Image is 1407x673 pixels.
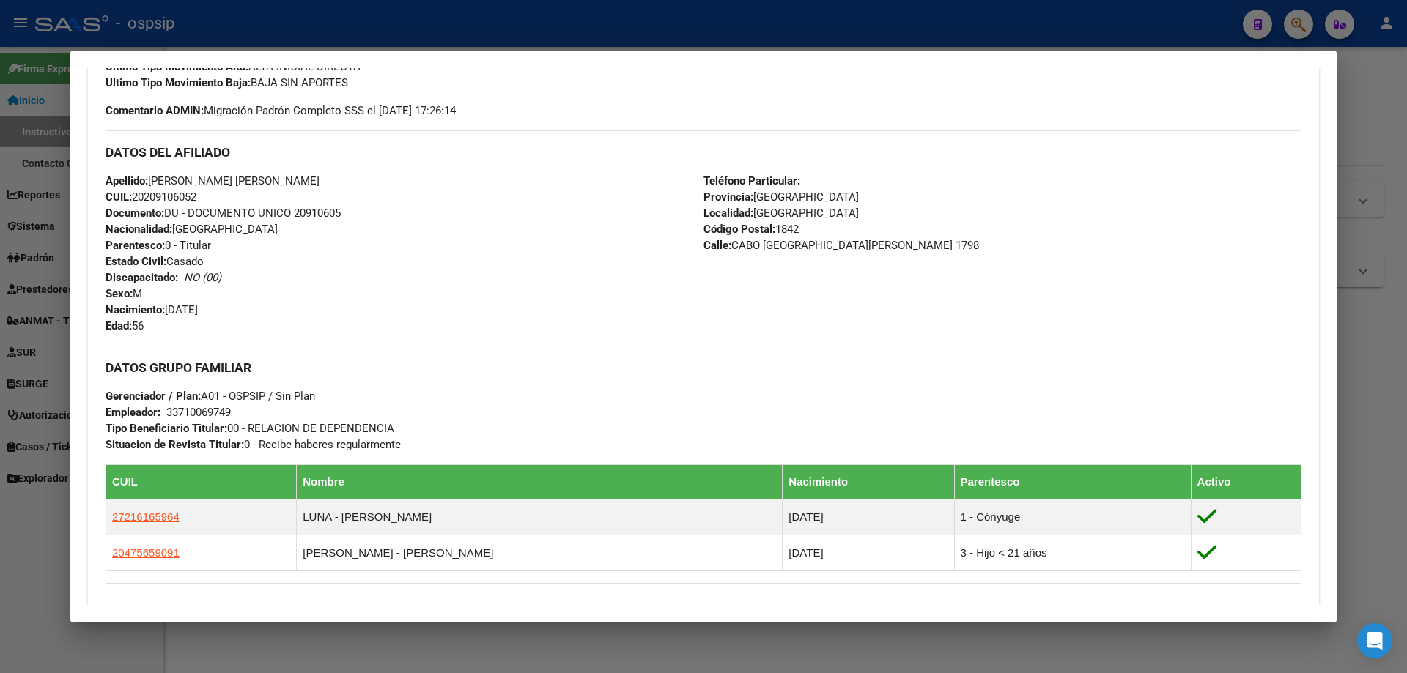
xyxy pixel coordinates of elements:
strong: Teléfono Particular: [703,174,800,187]
strong: Ultimo Tipo Movimiento Baja: [106,76,251,89]
strong: Situacion de Revista Titular: [106,438,244,451]
strong: Comentario ADMIN: [106,104,204,117]
span: 00 - RELACION DE DEPENDENCIA [106,422,394,435]
span: Migración Padrón Completo SSS el [DATE] 17:26:14 [106,103,456,119]
span: 0 - Recibe haberes regularmente [106,438,401,451]
strong: Edad: [106,319,132,332]
strong: Tipo Beneficiario Titular: [106,422,227,435]
strong: Nacionalidad: [106,223,172,236]
td: [DATE] [783,499,954,535]
span: 27216165964 [112,510,180,523]
strong: Calle: [703,239,731,252]
span: 56 [106,319,144,332]
span: M [106,287,142,300]
span: [DATE] [106,303,198,316]
div: 33710069749 [166,404,231,420]
div: Open Intercom Messenger [1357,623,1392,658]
th: Activo [1191,465,1301,499]
strong: Sexo: [106,287,133,300]
span: Casado [106,255,204,268]
span: [GEOGRAPHIC_DATA] [106,223,278,236]
span: BAJA SIN APORTES [106,76,348,89]
th: Parentesco [954,465,1191,499]
th: CUIL [106,465,297,499]
strong: Apellido: [106,174,148,187]
span: [PERSON_NAME] [PERSON_NAME] [106,174,320,187]
span: 20475659091 [112,546,180,559]
strong: Código Postal: [703,223,775,236]
strong: Documento: [106,207,164,220]
span: [GEOGRAPHIC_DATA] [703,190,859,204]
span: [GEOGRAPHIC_DATA] [703,207,859,220]
strong: CUIL: [106,190,132,204]
h3: DATOS GRUPO FAMILIAR [106,360,1301,376]
th: Nacimiento [783,465,954,499]
span: A01 - OSPSIP / Sin Plan [106,390,315,403]
th: Nombre [297,465,783,499]
strong: Provincia: [703,190,753,204]
td: [DATE] [783,535,954,571]
span: DU - DOCUMENTO UNICO 20910605 [106,207,341,220]
strong: Gerenciador / Plan: [106,390,201,403]
strong: Parentesco: [106,239,165,252]
strong: Estado Civil: [106,255,166,268]
span: CABO [GEOGRAPHIC_DATA][PERSON_NAME] 1798 [703,239,979,252]
strong: Localidad: [703,207,753,220]
td: [PERSON_NAME] - [PERSON_NAME] [297,535,783,571]
strong: Nacimiento: [106,303,165,316]
h3: DATOS DEL AFILIADO [106,144,1301,160]
td: 3 - Hijo < 21 años [954,535,1191,571]
strong: Discapacitado: [106,271,178,284]
span: 1842 [703,223,799,236]
td: 1 - Cónyuge [954,499,1191,535]
i: NO (00) [184,271,221,284]
span: 20209106052 [106,190,196,204]
span: 0 - Titular [106,239,211,252]
td: LUNA - [PERSON_NAME] [297,499,783,535]
strong: Empleador: [106,406,160,419]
